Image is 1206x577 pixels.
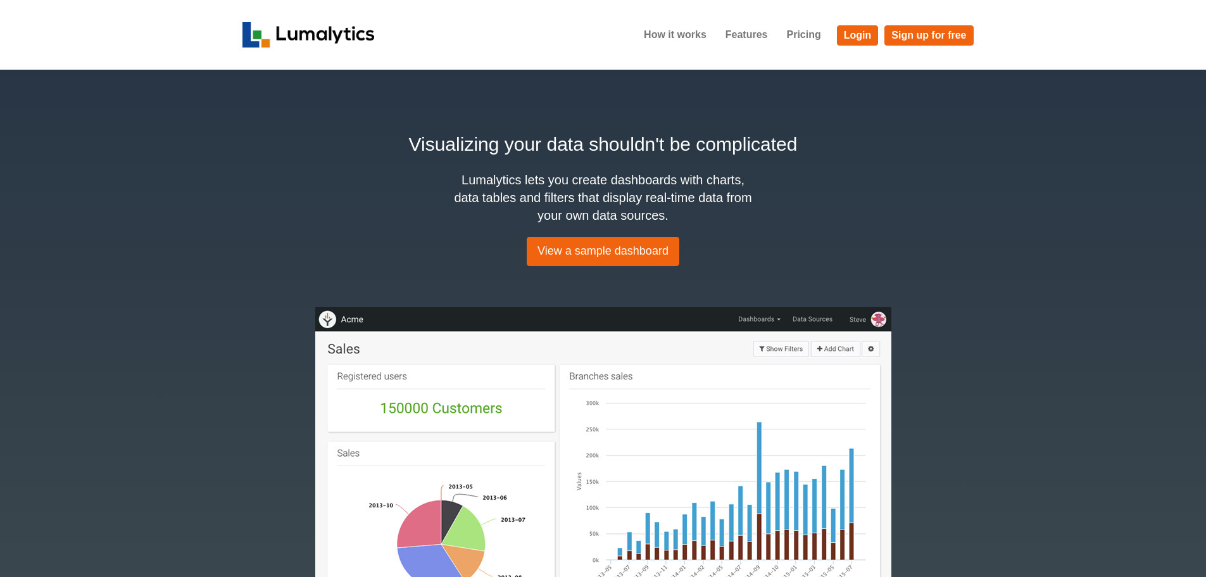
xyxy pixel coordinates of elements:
[884,25,973,46] a: Sign up for free
[777,19,830,51] a: Pricing
[242,22,375,48] img: logo_v2-f34f87db3d4d9f5311d6c47995059ad6168825a3e1eb260e01c8041e89355404.png
[716,19,777,51] a: Features
[527,237,679,266] a: View a sample dashboard
[242,130,964,158] h2: Visualizing your data shouldn't be complicated
[837,25,879,46] a: Login
[634,19,716,51] a: How it works
[451,171,755,224] h4: Lumalytics lets you create dashboards with charts, data tables and filters that display real-time...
